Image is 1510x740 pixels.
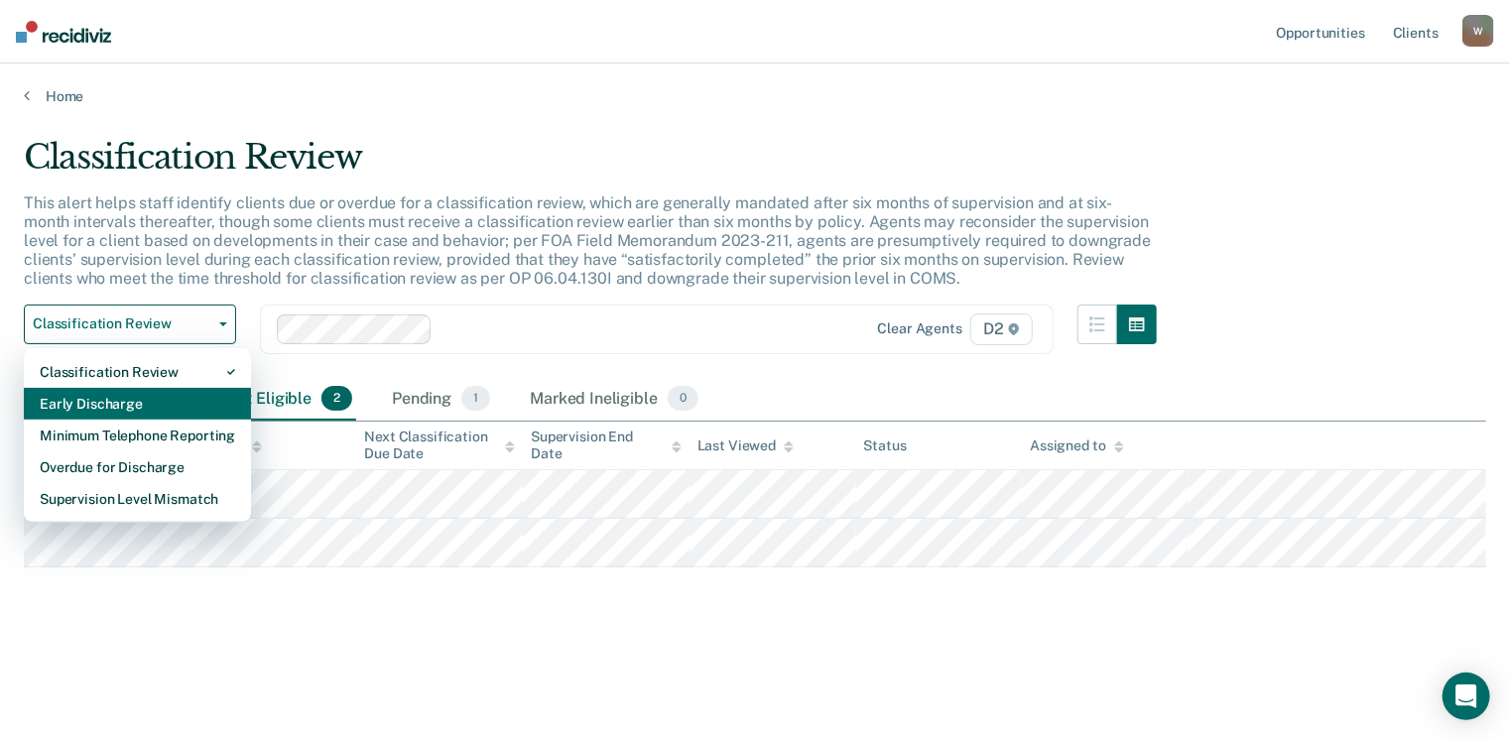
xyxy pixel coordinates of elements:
div: Pending1 [388,378,494,422]
div: Supervision End Date [531,429,682,462]
div: Status [864,437,907,454]
div: Overdue for Discharge [40,451,235,483]
div: Supervision Level Mismatch [40,483,235,515]
img: Recidiviz [16,21,111,43]
div: Next Classification Due Date [364,429,515,462]
a: Home [24,87,1486,105]
div: Early Discharge [40,388,235,420]
button: Classification Review [24,305,236,344]
div: Clear agents [878,320,962,337]
span: 2 [321,386,352,412]
div: Almost Eligible2 [196,378,356,422]
div: Last Viewed [697,437,794,454]
span: 0 [668,386,698,412]
span: 1 [461,386,490,412]
span: Classification Review [33,315,211,332]
div: Open Intercom Messenger [1443,673,1490,720]
button: W [1462,15,1494,47]
div: Marked Ineligible0 [526,378,702,422]
div: Assigned to [1030,437,1123,454]
div: Classification Review [24,137,1157,193]
span: D2 [970,313,1033,345]
p: This alert helps staff identify clients due or overdue for a classification review, which are gen... [24,193,1151,289]
div: Minimum Telephone Reporting [40,420,235,451]
div: Classification Review [40,356,235,388]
